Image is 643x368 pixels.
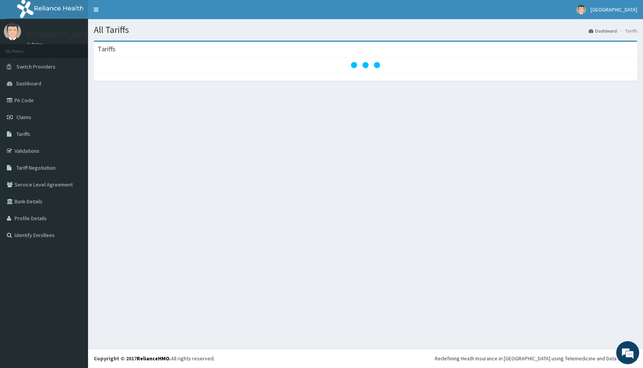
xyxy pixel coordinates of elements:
p: [GEOGRAPHIC_DATA] [27,31,90,38]
h3: Tariffs [98,46,116,52]
footer: All rights reserved. [88,348,643,368]
a: RelianceHMO [137,355,170,362]
h1: All Tariffs [94,25,637,35]
a: Dashboard [589,28,617,34]
span: Dashboard [16,80,41,87]
a: Online [27,42,45,47]
span: Switch Providers [16,63,55,70]
span: Tariffs [16,131,30,137]
strong: Copyright © 2017 . [94,355,171,362]
span: Claims [16,114,31,121]
span: Tariff Negotiation [16,164,55,171]
img: User Image [4,23,21,40]
span: [GEOGRAPHIC_DATA] [591,6,637,13]
img: User Image [576,5,586,15]
svg: audio-loading [350,50,381,80]
div: Redefining Heath Insurance in [GEOGRAPHIC_DATA] using Telemedicine and Data Science! [435,355,637,362]
li: Tariffs [618,28,637,34]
